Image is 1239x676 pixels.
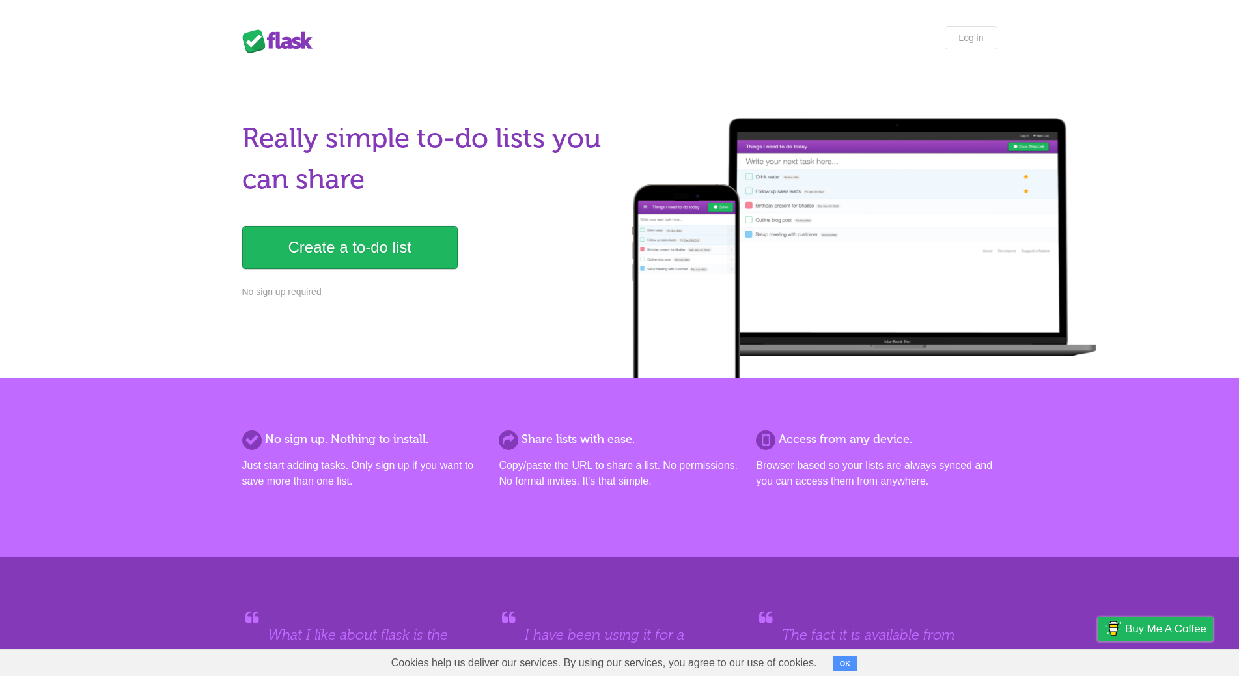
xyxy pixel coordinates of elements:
[242,430,483,448] h2: No sign up. Nothing to install.
[1125,617,1206,640] span: Buy me a coffee
[945,26,997,49] a: Log in
[378,650,830,676] span: Cookies help us deliver our services. By using our services, you agree to our use of cookies.
[499,430,740,448] h2: Share lists with ease.
[242,285,612,299] p: No sign up required
[1098,617,1213,641] a: Buy me a coffee
[242,118,612,200] h1: Really simple to-do lists you can share
[833,656,858,671] button: OK
[499,458,740,489] p: Copy/paste the URL to share a list. No permissions. No formal invites. It's that simple.
[756,430,997,448] h2: Access from any device.
[1104,617,1122,640] img: Buy me a coffee
[756,458,997,489] p: Browser based so your lists are always synced and you can access them from anywhere.
[242,226,458,269] a: Create a to-do list
[242,458,483,489] p: Just start adding tasks. Only sign up if you want to save more than one list.
[242,29,320,53] div: Flask Lists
